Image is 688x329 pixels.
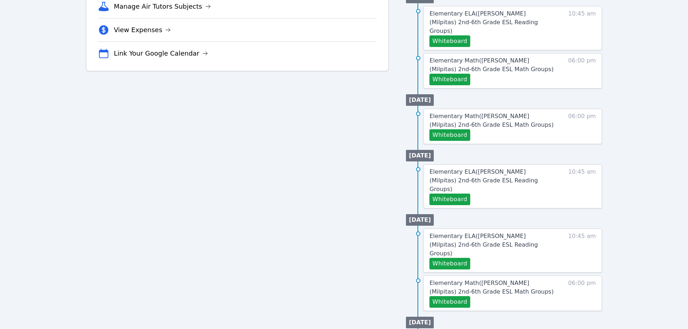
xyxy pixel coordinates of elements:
span: 06:00 pm [568,112,596,141]
a: Elementary Math([PERSON_NAME] (Milpitas) 2nd-6th Grade ESL Math Groups) [429,56,554,74]
span: 10:45 am [568,168,596,205]
button: Whiteboard [429,74,470,85]
li: [DATE] [406,214,434,226]
a: Elementary ELA([PERSON_NAME] (Milpitas) 2nd-6th Grade ESL Reading Groups) [429,168,554,194]
button: Whiteboard [429,258,470,269]
li: [DATE] [406,150,434,161]
span: Elementary ELA ( [PERSON_NAME] (Milpitas) 2nd-6th Grade ESL Reading Groups ) [429,10,538,34]
li: [DATE] [406,317,434,328]
a: Elementary Math([PERSON_NAME] (Milpitas) 2nd-6th Grade ESL Math Groups) [429,112,554,129]
span: 10:45 am [568,9,596,47]
span: 06:00 pm [568,279,596,308]
a: Elementary ELA([PERSON_NAME] (Milpitas) 2nd-6th Grade ESL Reading Groups) [429,232,554,258]
a: View Expenses [114,25,171,35]
span: Elementary ELA ( [PERSON_NAME] (Milpitas) 2nd-6th Grade ESL Reading Groups ) [429,233,538,257]
button: Whiteboard [429,194,470,205]
li: [DATE] [406,94,434,106]
button: Whiteboard [429,129,470,141]
a: Link Your Google Calendar [114,48,208,59]
span: Elementary ELA ( [PERSON_NAME] (Milpitas) 2nd-6th Grade ESL Reading Groups ) [429,168,538,192]
a: Elementary Math([PERSON_NAME] (Milpitas) 2nd-6th Grade ESL Math Groups) [429,279,554,296]
span: Elementary Math ( [PERSON_NAME] (Milpitas) 2nd-6th Grade ESL Math Groups ) [429,113,554,128]
a: Elementary ELA([PERSON_NAME] (Milpitas) 2nd-6th Grade ESL Reading Groups) [429,9,554,35]
a: Manage Air Tutors Subjects [114,1,211,12]
span: 10:45 am [568,232,596,269]
span: Elementary Math ( [PERSON_NAME] (Milpitas) 2nd-6th Grade ESL Math Groups ) [429,57,554,73]
span: 06:00 pm [568,56,596,85]
button: Whiteboard [429,35,470,47]
span: Elementary Math ( [PERSON_NAME] (Milpitas) 2nd-6th Grade ESL Math Groups ) [429,280,554,295]
button: Whiteboard [429,296,470,308]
